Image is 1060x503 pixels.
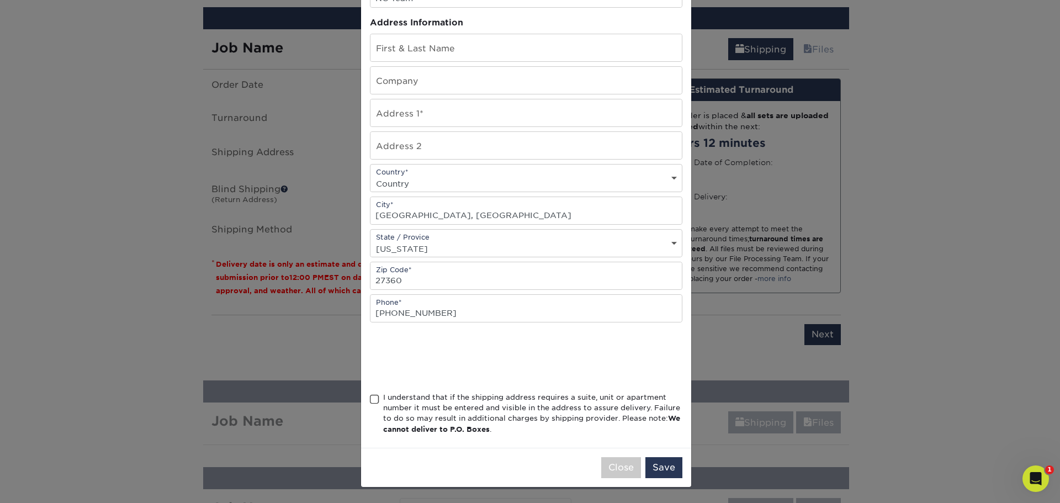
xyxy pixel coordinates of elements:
iframe: Intercom live chat [1022,465,1049,492]
button: Close [601,457,641,478]
span: 1 [1045,465,1054,474]
iframe: reCAPTCHA [370,336,538,379]
div: Address Information [370,17,682,29]
button: Save [645,457,682,478]
div: I understand that if the shipping address requires a suite, unit or apartment number it must be e... [383,392,682,435]
b: We cannot deliver to P.O. Boxes [383,414,680,433]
